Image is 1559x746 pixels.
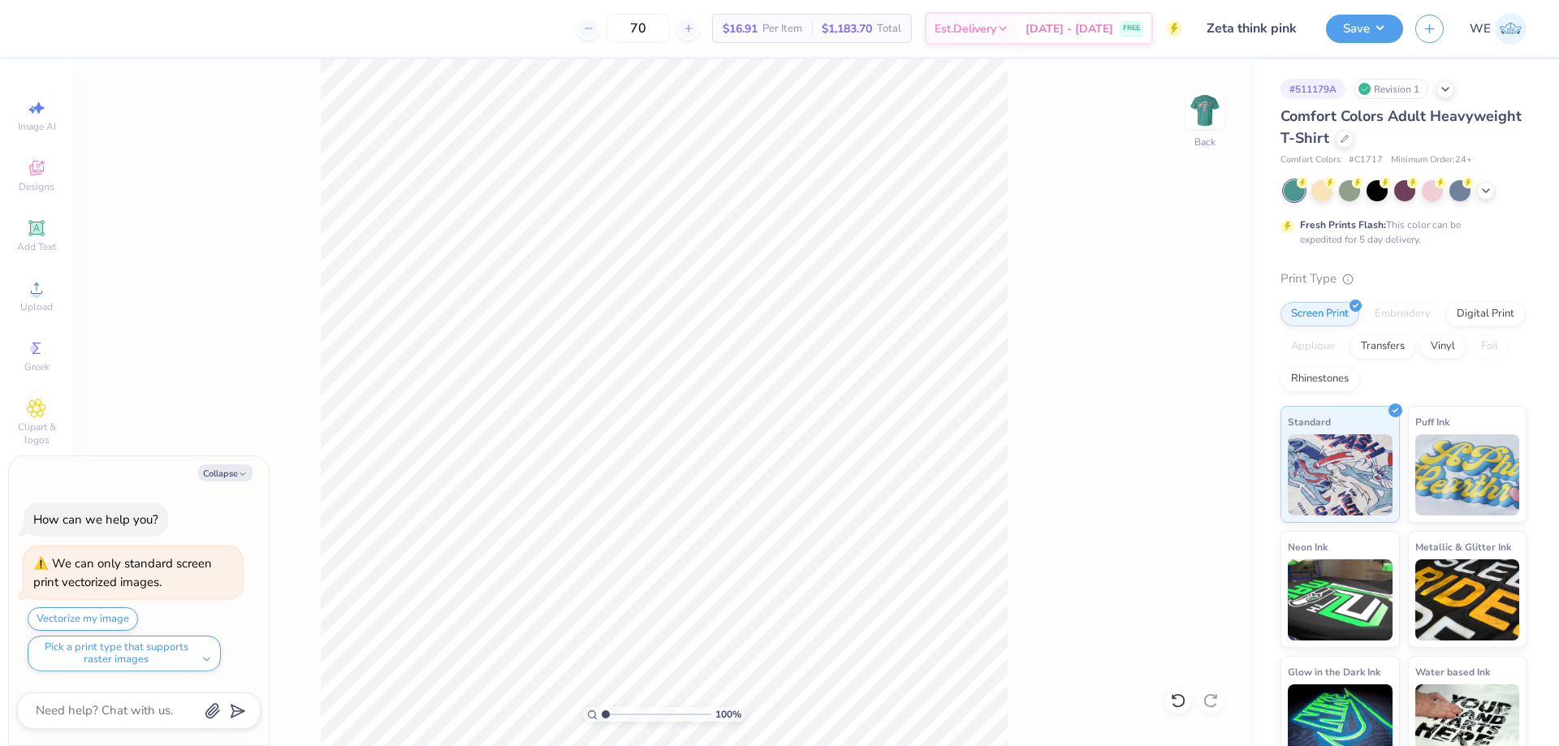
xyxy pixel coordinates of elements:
[1415,538,1511,555] span: Metallic & Glitter Ink
[1288,434,1393,515] img: Standard
[8,420,65,446] span: Clipart & logos
[1300,218,1500,247] div: This color can be expedited for 5 day delivery.
[24,360,50,373] span: Greek
[935,20,996,37] span: Est. Delivery
[723,20,758,37] span: $16.91
[33,555,212,590] div: We can only standard screen print vectorized images.
[1495,13,1527,45] img: Werrine Empeynado
[1415,663,1490,680] span: Water based Ink
[715,707,741,722] span: 100 %
[1288,538,1328,555] span: Neon Ink
[877,20,901,37] span: Total
[1288,413,1331,430] span: Standard
[607,14,670,43] input: – –
[762,20,802,37] span: Per Item
[1470,13,1527,45] a: WE
[822,20,872,37] span: $1,183.70
[1391,153,1472,167] span: Minimum Order: 24 +
[1288,663,1380,680] span: Glow in the Dark Ink
[1280,334,1345,359] div: Applique
[1300,218,1386,231] strong: Fresh Prints Flash:
[1280,153,1341,167] span: Comfort Colors
[1280,270,1527,288] div: Print Type
[1326,15,1403,43] button: Save
[17,240,56,253] span: Add Text
[1280,106,1522,148] span: Comfort Colors Adult Heavyweight T-Shirt
[20,300,53,313] span: Upload
[19,180,54,193] span: Designs
[1350,334,1415,359] div: Transfers
[28,607,138,631] button: Vectorize my image
[1415,559,1520,640] img: Metallic & Glitter Ink
[1123,23,1140,34] span: FREE
[1026,20,1113,37] span: [DATE] - [DATE]
[1364,302,1441,326] div: Embroidery
[1420,334,1466,359] div: Vinyl
[1280,367,1359,391] div: Rhinestones
[1470,19,1491,38] span: WE
[1354,79,1428,99] div: Revision 1
[1470,334,1509,359] div: Foil
[1280,302,1359,326] div: Screen Print
[1194,135,1216,149] div: Back
[18,120,56,133] span: Image AI
[1446,302,1525,326] div: Digital Print
[1189,94,1221,127] img: Back
[1280,79,1345,99] div: # 511179A
[1349,153,1383,167] span: # C1717
[28,636,221,671] button: Pick a print type that supports raster images
[1415,413,1449,430] span: Puff Ink
[198,464,253,481] button: Collapse
[33,511,158,528] div: How can we help you?
[1415,434,1520,515] img: Puff Ink
[1288,559,1393,640] img: Neon Ink
[1194,12,1314,45] input: Untitled Design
